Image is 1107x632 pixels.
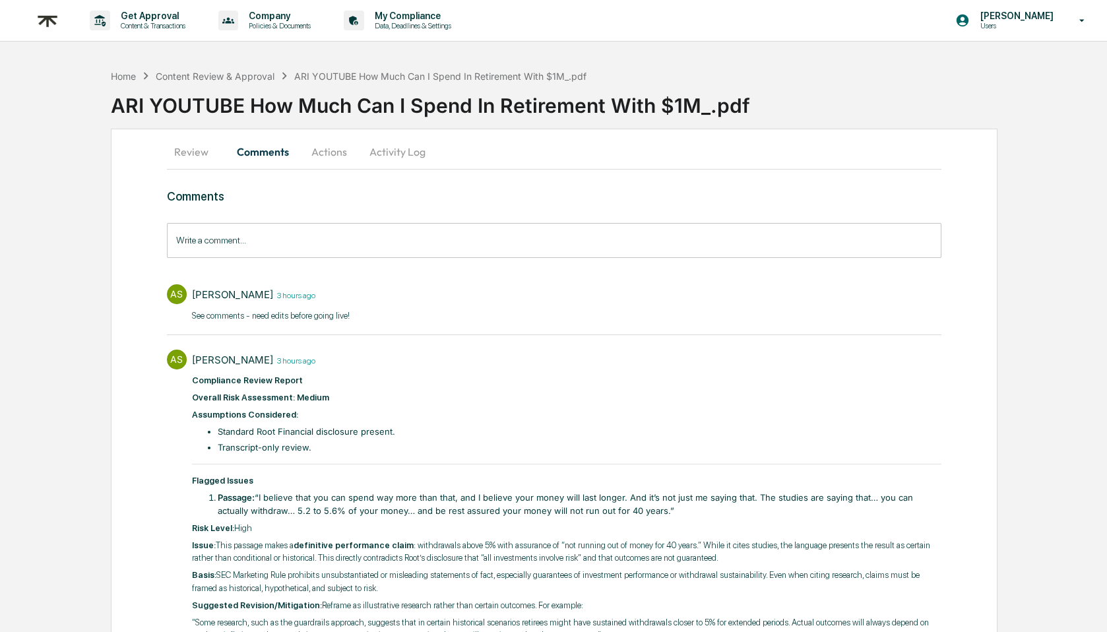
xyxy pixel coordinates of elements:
p: Reframe as illustrative research rather than certain outcomes. For example: [192,599,942,612]
p: Content & Transactions [110,21,192,30]
img: logo [32,5,63,37]
strong: Assumptions Considered: [192,410,298,420]
h3: Comments [167,189,942,203]
button: Comments [226,136,300,168]
strong: definitive performance claim [294,540,414,550]
strong: Issue: [192,540,216,550]
strong: Basis: [192,570,216,580]
strong: Passage: [218,492,255,503]
strong: Risk Level: [192,523,234,533]
time: Friday, September 12, 2025 at 6:56:53 AM PDT [273,354,315,365]
p: Data, Deadlines & Settings [364,21,458,30]
time: Friday, September 12, 2025 at 7:26:28 AM PDT [273,289,315,300]
div: Content Review & Approval [156,71,274,82]
div: ARI YOUTUBE How Much Can I Spend In Retirement With $1M_.pdf [111,83,1107,117]
div: ARI YOUTUBE How Much Can I Spend In Retirement With $1M_.pdf [294,71,586,82]
p: Users [970,21,1060,30]
li: “I believe that you can spend way more than that, and I believe your money will last longer. And ... [218,491,941,517]
p: [PERSON_NAME] [970,11,1060,21]
strong: Overall Risk Assessment: Medium [192,393,329,402]
li: Standard Root Financial disclosure present. [218,426,941,439]
button: Activity Log [359,136,436,168]
button: Actions [300,136,359,168]
div: AS [167,350,187,369]
p: Get Approval [110,11,192,21]
div: [PERSON_NAME] [192,288,273,301]
div: [PERSON_NAME] [192,354,273,366]
p: High [192,522,942,535]
strong: Compliance Review Report [192,375,303,385]
strong: Suggested Revision/Mitigation: [192,600,322,610]
p: ​ [192,374,942,387]
p: This passage makes a : withdrawals above 5% with assurance of “not running out of money for 40 ye... [192,539,942,565]
iframe: Open customer support [1065,588,1100,624]
p: Policies & Documents [238,21,317,30]
li: Transcript-only review. [218,441,941,455]
p: See comments - need edits before going live!​ [192,309,350,323]
p: My Compliance [364,11,458,21]
div: Home [111,71,136,82]
button: Review [167,136,226,168]
p: SEC Marketing Rule prohibits unsubstantiated or misleading statements of fact, especially guarant... [192,569,942,594]
div: secondary tabs example [167,136,942,168]
div: AS [167,284,187,304]
p: Company [238,11,317,21]
strong: Flagged Issues [192,476,253,486]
